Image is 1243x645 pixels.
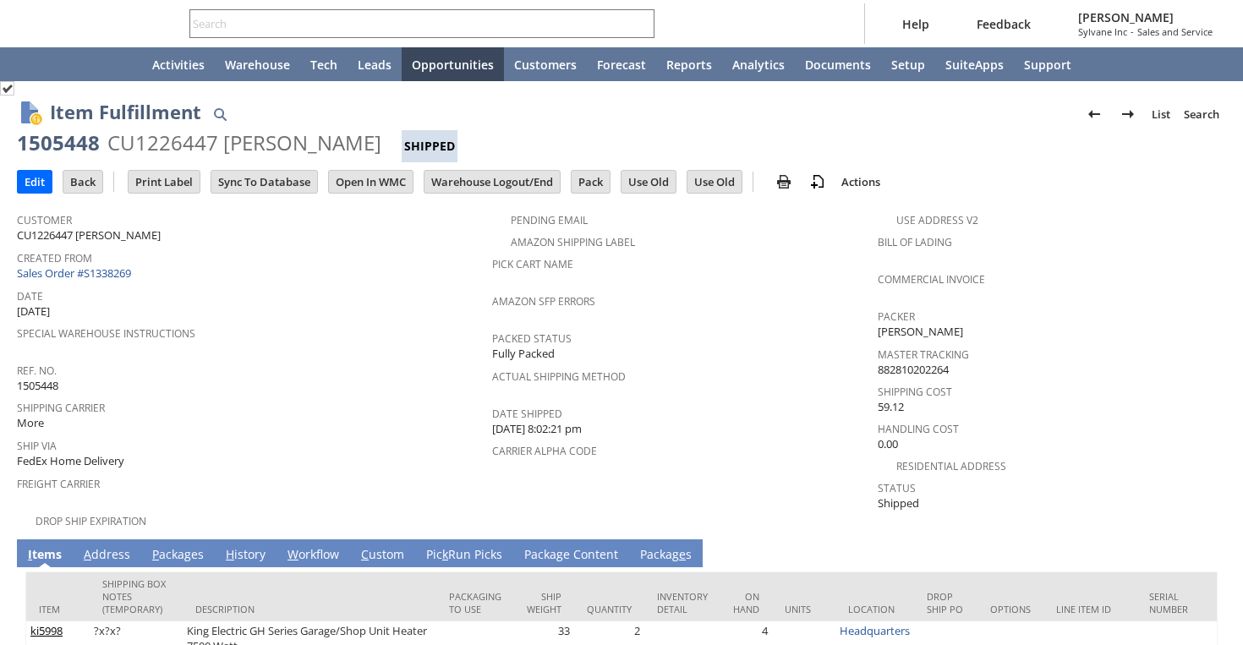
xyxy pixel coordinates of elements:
[1014,47,1081,81] a: Support
[990,603,1031,615] div: Options
[225,57,290,73] span: Warehouse
[572,171,610,193] input: Pack
[556,546,563,562] span: g
[785,603,823,615] div: Units
[357,546,408,565] a: Custom
[492,346,555,362] span: Fully Packed
[1137,25,1213,38] span: Sales and Service
[511,213,588,227] a: Pending Email
[195,603,424,615] div: Description
[511,235,635,249] a: Amazon Shipping Label
[656,47,722,81] a: Reports
[17,129,100,156] div: 1505448
[878,272,985,287] a: Commercial Invoice
[492,369,626,384] a: Actual Shipping Method
[636,546,696,565] a: Packages
[442,546,448,562] span: k
[36,514,146,528] a: Drop Ship Expiration
[152,546,159,562] span: P
[896,213,978,227] a: Use Address V2
[492,444,597,458] a: Carrier Alpha Code
[492,421,582,437] span: [DATE] 8:02:21 pm
[283,546,343,565] a: Workflow
[878,235,952,249] a: Bill Of Lading
[1078,25,1127,38] span: Sylvane Inc
[878,362,949,378] span: 882810202264
[422,546,507,565] a: PickRun Picks
[112,54,132,74] svg: Home
[142,47,215,81] a: Activities
[30,54,51,74] svg: Recent Records
[402,130,457,162] div: Shipped
[977,16,1031,32] span: Feedback
[102,577,170,615] div: Shipping Box Notes (Temporary)
[148,546,208,565] a: Packages
[1084,104,1104,124] img: Previous
[20,47,61,81] a: Recent Records
[211,171,317,193] input: Sync To Database
[71,54,91,74] svg: Shortcuts
[17,289,43,303] a: Date
[358,57,392,73] span: Leads
[891,57,925,73] span: Setup
[896,459,1006,473] a: Residential Address
[17,363,57,378] a: Ref. No.
[1196,543,1216,563] a: Unrolled view on
[805,57,871,73] span: Documents
[808,172,828,192] img: add-record.svg
[17,439,57,453] a: Ship Via
[597,57,646,73] span: Forecast
[17,477,100,491] a: Freight Carrier
[514,57,577,73] span: Customers
[1118,104,1138,124] img: Next
[1145,101,1177,128] a: List
[402,47,504,81] a: Opportunities
[878,385,952,399] a: Shipping Cost
[39,603,77,615] div: Item
[17,265,135,281] a: Sales Order #S1338269
[878,399,904,415] span: 59.12
[300,47,348,81] a: Tech
[795,47,881,81] a: Documents
[679,546,686,562] span: e
[587,603,632,615] div: Quantity
[492,331,572,346] a: Packed Status
[492,294,595,309] a: Amazon SFP Errors
[287,546,298,562] span: W
[215,47,300,81] a: Warehouse
[17,378,58,394] span: 1505448
[18,171,52,193] input: Edit
[222,546,270,565] a: History
[878,347,969,362] a: Master Tracking
[881,47,935,81] a: Setup
[621,171,676,193] input: Use Old
[28,546,32,562] span: I
[17,401,105,415] a: Shipping Carrier
[226,546,234,562] span: H
[348,47,402,81] a: Leads
[1177,101,1226,128] a: Search
[101,47,142,81] a: Home
[129,171,200,193] input: Print Label
[504,47,587,81] a: Customers
[687,171,742,193] input: Use Old
[935,47,1014,81] a: SuiteApps
[361,546,369,562] span: C
[50,98,201,126] h1: Item Fulfillment
[527,590,561,615] div: Ship Weight
[449,590,501,615] div: Packaging to Use
[210,104,230,124] img: Quick Find
[722,47,795,81] a: Analytics
[1024,57,1071,73] span: Support
[79,546,134,565] a: Address
[17,453,124,469] span: FedEx Home Delivery
[878,324,963,340] span: [PERSON_NAME]
[17,227,161,243] span: CU1226447 [PERSON_NAME]
[878,436,898,452] span: 0.00
[329,171,413,193] input: Open In WMC
[945,57,1004,73] span: SuiteApps
[412,57,494,73] span: Opportunities
[1056,603,1124,615] div: Line Item ID
[63,171,102,193] input: Back
[774,172,794,192] img: print.svg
